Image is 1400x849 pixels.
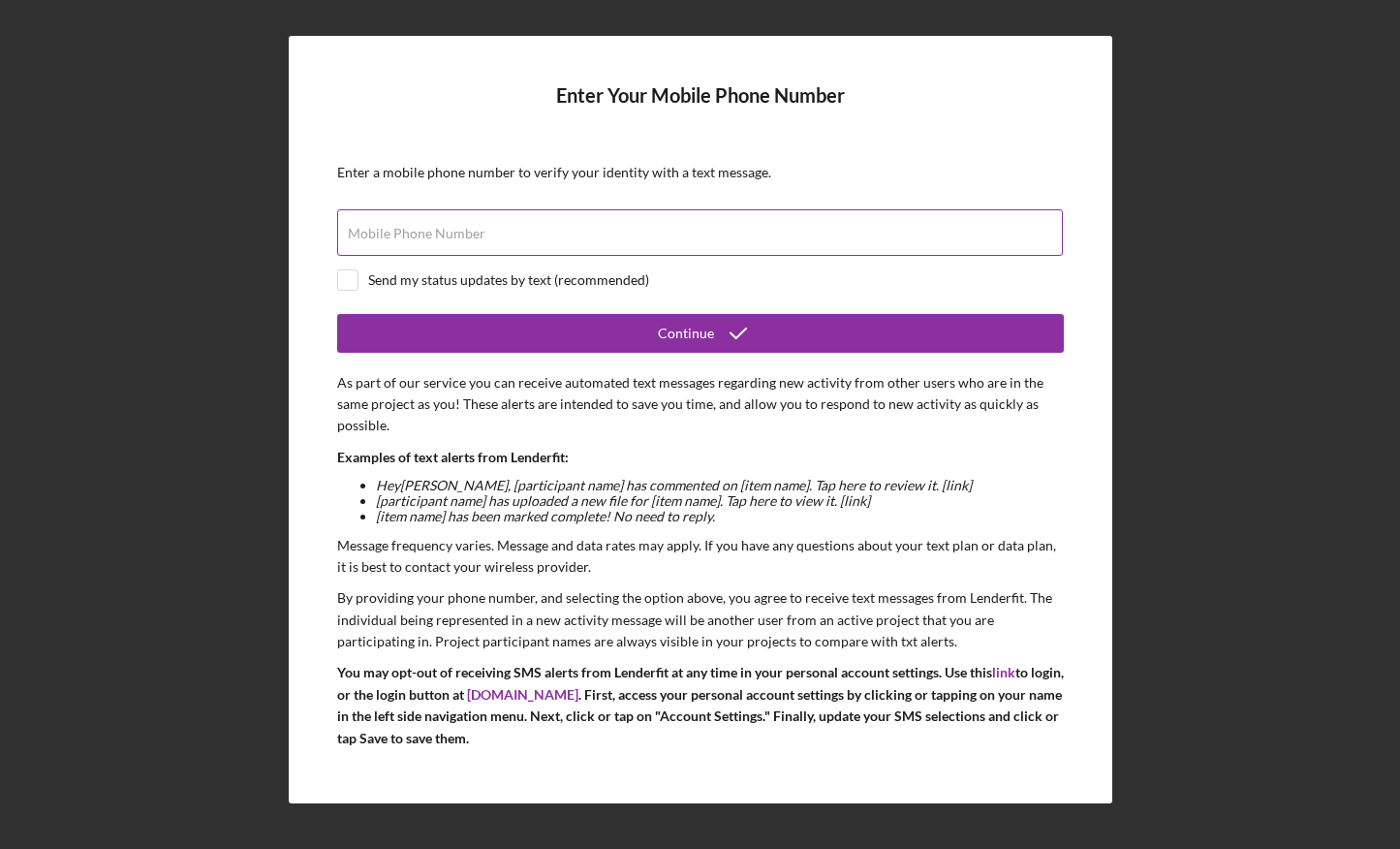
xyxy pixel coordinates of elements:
li: [participant name] has uploaded a new file for [item name]. Tap here to view it. [link] [376,493,1064,509]
p: You may opt-out of receiving SMS alerts from Lenderfit at any time in your personal account setti... [337,662,1064,749]
div: Continue [658,314,714,353]
div: Send my status updates by text (recommended) [368,272,649,288]
button: Continue [337,314,1064,353]
a: [DOMAIN_NAME] [467,686,578,703]
p: By providing your phone number, and selecting the option above, you agree to receive text message... [337,587,1064,652]
h4: Enter Your Mobile Phone Number [337,84,1064,136]
li: [item name] has been marked complete! No need to reply. [376,509,1064,524]
p: Message frequency varies. Message and data rates may apply. If you have any questions about your ... [337,535,1064,579]
li: Hey [PERSON_NAME] , [participant name] has commented on [item name]. Tap here to review it. [link] [376,478,1064,493]
a: link [992,664,1015,680]
div: Enter a mobile phone number to verify your identity with a text message. [337,165,1064,180]
p: Examples of text alerts from Lenderfit: [337,447,1064,468]
label: Mobile Phone Number [348,226,485,241]
p: As part of our service you can receive automated text messages regarding new activity from other ... [337,372,1064,437]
